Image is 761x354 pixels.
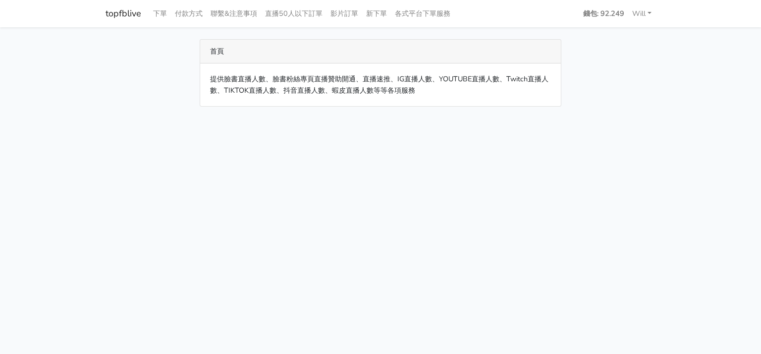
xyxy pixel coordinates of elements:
a: 新下單 [362,4,391,23]
a: 錢包: 92.249 [579,4,628,23]
a: 影片訂單 [326,4,362,23]
a: 直播50人以下訂單 [261,4,326,23]
a: 各式平台下單服務 [391,4,454,23]
a: 聯繫&注意事項 [207,4,261,23]
a: topfblive [106,4,141,23]
a: Will [628,4,655,23]
div: 提供臉書直播人數、臉書粉絲專頁直播贊助開通、直播速推、IG直播人數、YOUTUBE直播人數、Twitch直播人數、TIKTOK直播人數、抖音直播人數、蝦皮直播人數等等各項服務 [200,63,561,106]
a: 付款方式 [171,4,207,23]
div: 首頁 [200,40,561,63]
strong: 錢包: 92.249 [583,8,624,18]
a: 下單 [149,4,171,23]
